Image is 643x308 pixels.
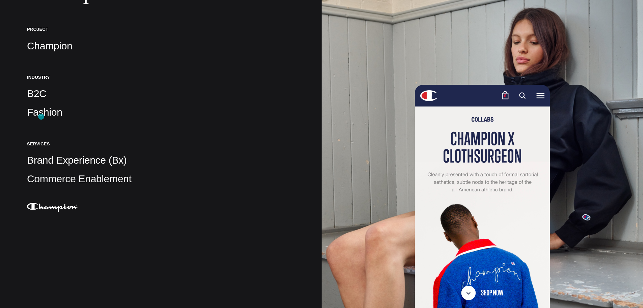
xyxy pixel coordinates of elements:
p: Brand Experience (Bx) [27,153,295,167]
p: B2C [27,87,295,100]
p: Fashion [27,105,295,119]
h5: Services [27,141,295,147]
h5: Project [27,26,295,32]
p: Champion [27,39,295,53]
h5: Industry [27,74,295,80]
p: Commerce Enablement [27,172,295,186]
